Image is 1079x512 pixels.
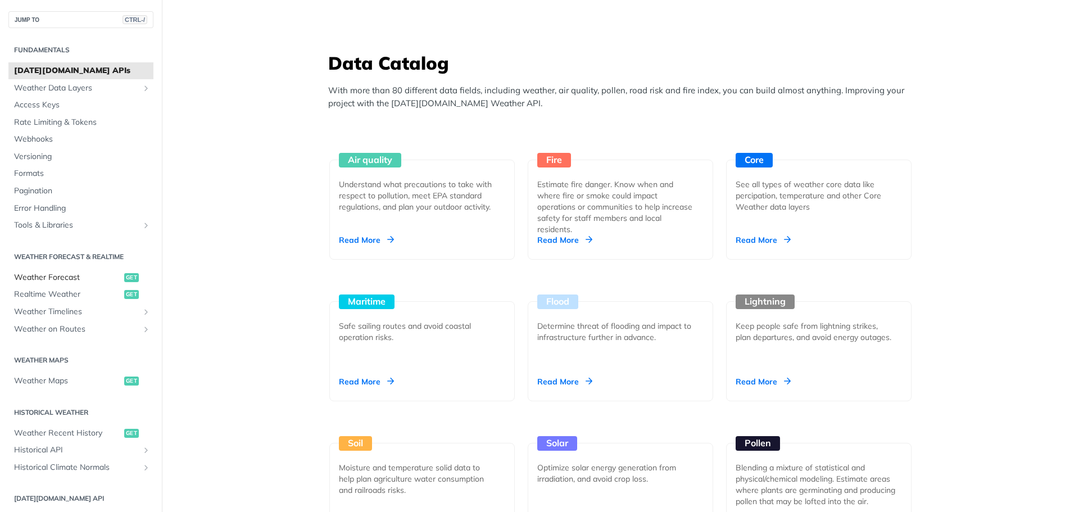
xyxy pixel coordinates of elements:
[8,303,153,320] a: Weather TimelinesShow subpages for Weather Timelines
[8,200,153,217] a: Error Handling
[8,407,153,418] h2: Historical Weather
[8,165,153,182] a: Formats
[124,377,139,386] span: get
[8,269,153,286] a: Weather Forecastget
[8,493,153,504] h2: [DATE][DOMAIN_NAME] API
[124,273,139,282] span: get
[8,183,153,200] a: Pagination
[142,325,151,334] button: Show subpages for Weather on Routes
[523,260,718,401] a: Flood Determine threat of flooding and impact to infrastructure further in advance. Read More
[8,148,153,165] a: Versioning
[736,436,780,451] div: Pollen
[339,436,372,451] div: Soil
[14,375,121,387] span: Weather Maps
[736,153,773,167] div: Core
[8,114,153,131] a: Rate Limiting & Tokens
[736,320,893,343] div: Keep people safe from lightning strikes, plan departures, and avoid energy outages.
[722,260,916,401] a: Lightning Keep people safe from lightning strikes, plan departures, and avoid energy outages. Rea...
[8,425,153,442] a: Weather Recent Historyget
[8,11,153,28] button: JUMP TOCTRL-/
[325,118,519,260] a: Air quality Understand what precautions to take with respect to pollution, meet EPA standard regu...
[339,153,401,167] div: Air quality
[722,118,916,260] a: Core See all types of weather core data like percipation, temperature and other Core Weather data...
[537,376,592,387] div: Read More
[339,320,496,343] div: Safe sailing routes and avoid coastal operation risks.
[537,179,695,235] div: Estimate fire danger. Know when and where fire or smoke could impact operations or communities to...
[14,445,139,456] span: Historical API
[14,220,139,231] span: Tools & Libraries
[14,117,151,128] span: Rate Limiting & Tokens
[8,373,153,389] a: Weather Mapsget
[537,320,695,343] div: Determine threat of flooding and impact to infrastructure further in advance.
[339,462,496,496] div: Moisture and temperature solid data to help plan agriculture water consumption and railroads risks.
[14,272,121,283] span: Weather Forecast
[537,462,695,484] div: Optimize solar energy generation from irradiation, and avoid crop loss.
[14,428,121,439] span: Weather Recent History
[537,153,571,167] div: Fire
[339,234,394,246] div: Read More
[736,376,791,387] div: Read More
[14,151,151,162] span: Versioning
[537,294,578,309] div: Flood
[14,168,151,179] span: Formats
[339,294,395,309] div: Maritime
[8,321,153,338] a: Weather on RoutesShow subpages for Weather on Routes
[14,185,151,197] span: Pagination
[142,307,151,316] button: Show subpages for Weather Timelines
[14,134,151,145] span: Webhooks
[14,203,151,214] span: Error Handling
[142,463,151,472] button: Show subpages for Historical Climate Normals
[328,51,918,75] h3: Data Catalog
[537,234,592,246] div: Read More
[8,286,153,303] a: Realtime Weatherget
[8,80,153,97] a: Weather Data LayersShow subpages for Weather Data Layers
[8,131,153,148] a: Webhooks
[339,179,496,212] div: Understand what precautions to take with respect to pollution, meet EPA standard regulations, and...
[14,306,139,318] span: Weather Timelines
[8,459,153,476] a: Historical Climate NormalsShow subpages for Historical Climate Normals
[8,45,153,55] h2: Fundamentals
[142,446,151,455] button: Show subpages for Historical API
[736,234,791,246] div: Read More
[123,15,147,24] span: CTRL-/
[8,442,153,459] a: Historical APIShow subpages for Historical API
[8,62,153,79] a: [DATE][DOMAIN_NAME] APIs
[14,83,139,94] span: Weather Data Layers
[14,65,151,76] span: [DATE][DOMAIN_NAME] APIs
[736,179,893,212] div: See all types of weather core data like percipation, temperature and other Core Weather data layers
[8,217,153,234] a: Tools & LibrariesShow subpages for Tools & Libraries
[736,294,795,309] div: Lightning
[8,355,153,365] h2: Weather Maps
[14,324,139,335] span: Weather on Routes
[14,99,151,111] span: Access Keys
[523,118,718,260] a: Fire Estimate fire danger. Know when and where fire or smoke could impact operations or communiti...
[736,462,902,507] div: Blending a mixture of statistical and physical/chemical modeling. Estimate areas where plants are...
[124,429,139,438] span: get
[14,462,139,473] span: Historical Climate Normals
[537,436,577,451] div: Solar
[142,84,151,93] button: Show subpages for Weather Data Layers
[339,376,394,387] div: Read More
[142,221,151,230] button: Show subpages for Tools & Libraries
[328,84,918,110] p: With more than 80 different data fields, including weather, air quality, pollen, road risk and fi...
[14,289,121,300] span: Realtime Weather
[124,290,139,299] span: get
[8,252,153,262] h2: Weather Forecast & realtime
[8,97,153,114] a: Access Keys
[325,260,519,401] a: Maritime Safe sailing routes and avoid coastal operation risks. Read More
